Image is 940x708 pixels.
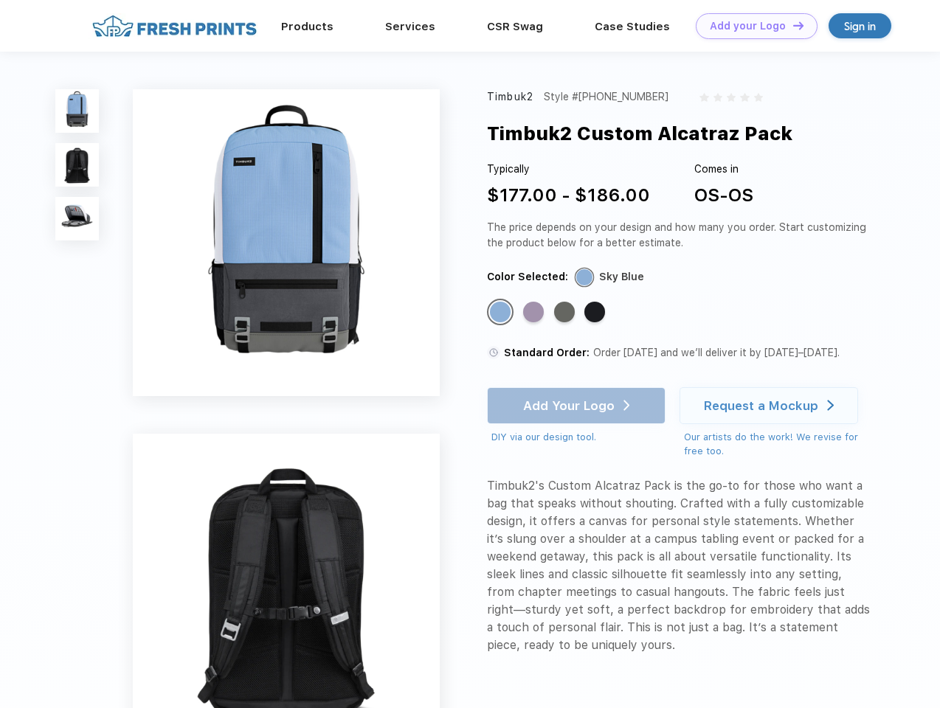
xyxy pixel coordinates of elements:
[281,20,334,33] a: Products
[584,302,605,322] div: Jet Black
[55,89,99,133] img: func=resize&h=100
[599,269,644,285] div: Sky Blue
[544,89,668,105] div: Style #[PHONE_NUMBER]
[793,21,804,29] img: DT
[487,162,650,177] div: Typically
[491,430,666,445] div: DIY via our design tool.
[699,93,708,102] img: gray_star.svg
[827,400,834,411] img: white arrow
[829,13,891,38] a: Sign in
[593,347,840,358] span: Order [DATE] and we’ll deliver it by [DATE]–[DATE].
[523,302,544,322] div: Lavender
[487,119,792,147] div: Timbuk2 Custom Alcatraz Pack
[704,398,818,413] div: Request a Mockup
[694,162,753,177] div: Comes in
[133,89,440,396] img: func=resize&h=640
[55,197,99,240] img: func=resize&h=100
[504,347,590,358] span: Standard Order:
[754,93,763,102] img: gray_star.svg
[88,13,261,39] img: fo%20logo%202.webp
[487,269,568,285] div: Color Selected:
[694,182,753,209] div: OS-OS
[684,430,872,459] div: Our artists do the work! We revise for free too.
[844,18,876,35] div: Sign in
[487,182,650,209] div: $177.00 - $186.00
[487,346,500,359] img: standard order
[727,93,736,102] img: gray_star.svg
[554,302,575,322] div: Gunmetal
[740,93,749,102] img: gray_star.svg
[55,143,99,187] img: func=resize&h=100
[487,220,872,251] div: The price depends on your design and how many you order. Start customizing the product below for ...
[713,93,722,102] img: gray_star.svg
[487,89,533,105] div: Timbuk2
[487,477,872,654] div: Timbuk2's Custom Alcatraz Pack is the go-to for those who want a bag that speaks without shouting...
[490,302,511,322] div: Sky Blue
[710,20,786,32] div: Add your Logo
